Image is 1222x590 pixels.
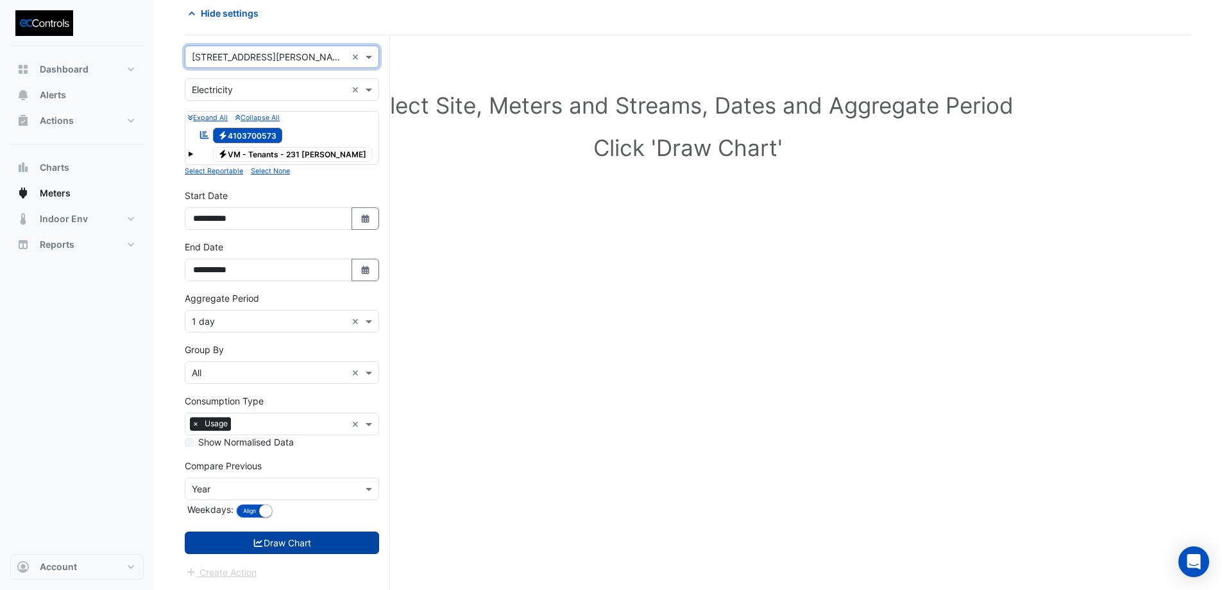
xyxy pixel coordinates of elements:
[17,89,30,101] app-icon: Alerts
[352,366,362,379] span: Clear
[185,532,379,554] button: Draw Chart
[185,167,243,175] small: Select Reportable
[17,114,30,127] app-icon: Actions
[188,112,228,123] button: Expand All
[17,63,30,76] app-icon: Dashboard
[352,417,362,431] span: Clear
[235,112,280,123] button: Collapse All
[17,238,30,251] app-icon: Reports
[40,114,74,127] span: Actions
[205,92,1171,119] h1: Select Site, Meters and Streams, Dates and Aggregate Period
[185,291,259,305] label: Aggregate Period
[190,417,201,430] span: ×
[185,566,257,577] app-escalated-ticket-create-button: Please draw the charts first
[185,2,267,24] button: Hide settings
[185,343,224,356] label: Group By
[17,213,30,225] app-icon: Indoor Env
[10,155,144,180] button: Charts
[10,108,144,134] button: Actions
[198,435,294,449] label: Show Normalised Data
[15,10,73,36] img: Company Logo
[10,232,144,257] button: Reports
[185,459,262,473] label: Compare Previous
[185,503,233,516] label: Weekdays:
[352,50,362,64] span: Clear
[218,150,228,159] fa-icon: Electricity
[205,134,1171,161] h1: Click 'Draw Chart'
[185,394,264,408] label: Consumption Type
[40,187,71,200] span: Meters
[201,417,231,430] span: Usage
[218,130,228,140] fa-icon: Electricity
[40,63,89,76] span: Dashboard
[17,161,30,174] app-icon: Charts
[40,238,74,251] span: Reports
[10,82,144,108] button: Alerts
[360,213,371,224] fa-icon: Select Date
[185,240,223,254] label: End Date
[40,560,77,573] span: Account
[199,129,210,140] fa-icon: Reportable
[201,6,259,20] span: Hide settings
[188,114,228,122] small: Expand All
[360,265,371,275] fa-icon: Select Date
[10,56,144,82] button: Dashboard
[213,128,283,143] span: 4103700573
[40,161,69,174] span: Charts
[352,83,362,96] span: Clear
[10,180,144,206] button: Meters
[1178,546,1209,577] div: Open Intercom Messenger
[235,114,280,122] small: Collapse All
[40,213,88,225] span: Indoor Env
[251,165,290,177] button: Select None
[10,206,144,232] button: Indoor Env
[185,165,243,177] button: Select Reportable
[251,167,290,175] small: Select None
[40,89,66,101] span: Alerts
[17,187,30,200] app-icon: Meters
[10,554,144,580] button: Account
[185,189,228,202] label: Start Date
[213,147,373,162] span: VM - Tenants - 231 [PERSON_NAME]
[352,315,362,328] span: Clear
